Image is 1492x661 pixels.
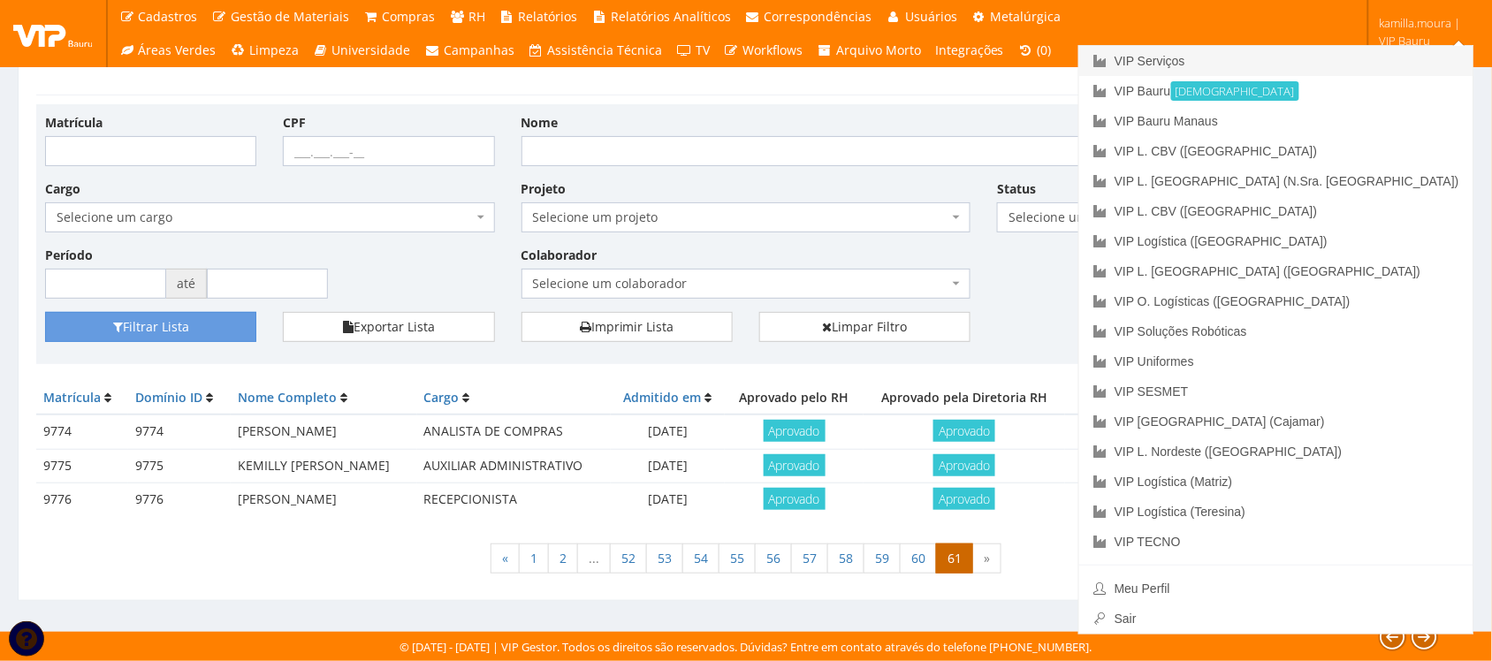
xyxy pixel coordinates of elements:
[1079,166,1473,196] a: VIP L. [GEOGRAPHIC_DATA] (N.Sra. [GEOGRAPHIC_DATA])
[670,34,718,67] a: TV
[283,312,494,342] button: Exportar Lista
[521,312,733,342] a: Imprimir Lista
[45,114,103,132] label: Matrícula
[811,34,929,67] a: Arquivo Morto
[997,180,1036,198] label: Status
[905,8,957,25] span: Usuários
[719,543,756,574] a: 55
[128,483,231,517] td: 9776
[418,34,522,67] a: Campanhas
[45,312,256,342] button: Filtrar Lista
[991,8,1062,25] span: Metalúrgica
[231,483,416,517] td: [PERSON_NAME]
[1079,604,1473,634] a: Sair
[933,454,995,476] span: Aprovado
[827,543,864,574] a: 58
[1079,346,1473,376] a: VIP Uniformes
[57,209,473,226] span: Selecione um cargo
[1171,81,1299,101] small: [DEMOGRAPHIC_DATA]
[417,449,611,482] td: AUXILIAR ADMINISTRATIVO
[764,488,826,510] span: Aprovado
[417,483,611,517] td: RECEPCIONISTA
[743,42,803,58] span: Workflows
[577,543,611,574] span: ...
[224,34,307,67] a: Limpeza
[166,269,207,299] span: até
[521,34,670,67] a: Assistência Técnica
[283,114,306,132] label: CPF
[238,389,337,406] a: Nome Completo
[610,543,647,574] a: 52
[521,269,971,299] span: Selecione um colaborador
[128,449,231,482] td: 9775
[36,483,128,517] td: 9776
[759,312,971,342] a: Limpar Filtro
[468,8,485,25] span: RH
[928,34,1011,67] a: Integrações
[1079,196,1473,226] a: VIP L. CBV ([GEOGRAPHIC_DATA])
[1079,46,1473,76] a: VIP Serviços
[112,34,224,67] a: Áreas Verdes
[972,543,1001,574] span: »
[43,389,101,406] a: Matrícula
[519,8,578,25] span: Relatórios
[548,543,578,574] a: 2
[521,247,598,264] label: Colaborador
[836,42,921,58] span: Arquivo Morto
[1079,316,1473,346] a: VIP Soluções Robóticas
[13,20,93,47] img: logo
[231,8,349,25] span: Gestão de Materiais
[45,180,80,198] label: Cargo
[900,543,937,574] a: 60
[139,42,217,58] span: Áreas Verdes
[1079,376,1473,406] a: VIP SESMET
[45,202,495,232] span: Selecione um cargo
[935,42,1004,58] span: Integrações
[521,114,559,132] label: Nome
[764,454,826,476] span: Aprovado
[1079,286,1473,316] a: VIP O. Logísticas ([GEOGRAPHIC_DATA])
[1079,226,1473,256] a: VIP Logística ([GEOGRAPHIC_DATA])
[696,42,710,58] span: TV
[646,543,683,574] a: 53
[128,414,231,449] td: 9774
[533,209,949,226] span: Selecione um projeto
[611,414,726,449] td: [DATE]
[519,543,549,574] a: 1
[521,202,971,232] span: Selecione um projeto
[725,382,864,414] th: Aprovado pelo RH
[1079,106,1473,136] a: VIP Bauru Manaus
[864,543,901,574] a: 59
[1079,467,1473,497] a: VIP Logística (Matriz)
[1079,406,1473,437] a: VIP [GEOGRAPHIC_DATA] (Cajamar)
[1079,574,1473,604] a: Meu Perfil
[1079,527,1473,557] a: VIP TECNO
[997,202,1208,232] span: Selecione um status
[424,389,460,406] a: Cargo
[933,488,995,510] span: Aprovado
[306,34,418,67] a: Universidade
[717,34,811,67] a: Workflows
[864,382,1065,414] th: Aprovado pela Diretoria RH
[36,414,128,449] td: 9774
[1065,382,1183,414] th: Documentos
[764,420,826,442] span: Aprovado
[444,42,514,58] span: Campanhas
[1009,209,1186,226] span: Selecione um status
[1011,34,1059,67] a: (0)
[332,42,411,58] span: Universidade
[1079,437,1473,467] a: VIP L. Nordeste ([GEOGRAPHIC_DATA])
[521,180,567,198] label: Projeto
[249,42,299,58] span: Limpeza
[1079,76,1473,106] a: VIP Bauru[DEMOGRAPHIC_DATA]
[1079,136,1473,166] a: VIP L. CBV ([GEOGRAPHIC_DATA])
[417,414,611,449] td: ANALISTA DE COMPRAS
[36,449,128,482] td: 9775
[231,449,416,482] td: KEMILLY [PERSON_NAME]
[765,8,872,25] span: Correspondências
[400,639,1092,656] div: © [DATE] - [DATE] | VIP Gestor. Todos os direitos são reservados. Dúvidas? Entre em contato atrav...
[283,136,494,166] input: ___.___.___-__
[611,449,726,482] td: [DATE]
[682,543,719,574] a: 54
[45,247,93,264] label: Período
